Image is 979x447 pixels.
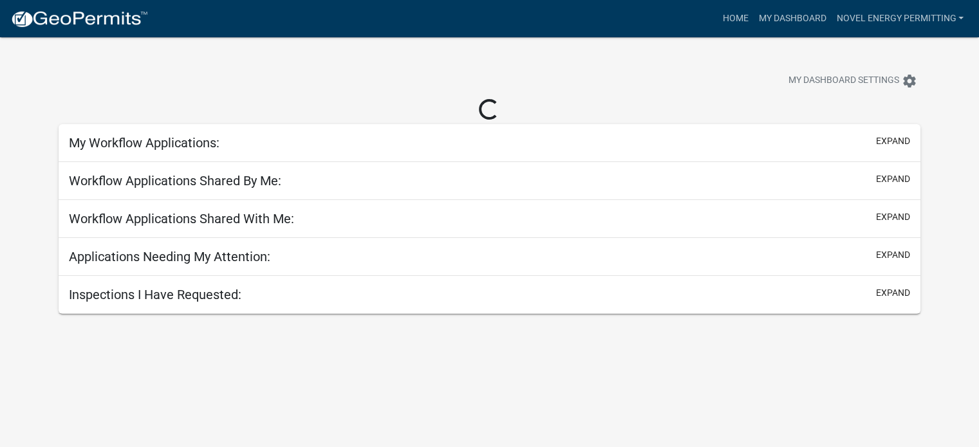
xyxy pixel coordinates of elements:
[69,211,294,226] h5: Workflow Applications Shared With Me:
[902,73,917,89] i: settings
[876,286,910,300] button: expand
[788,73,899,89] span: My Dashboard Settings
[69,173,281,188] h5: Workflow Applications Shared By Me:
[778,68,928,93] button: My Dashboard Settingssettings
[876,134,910,148] button: expand
[876,248,910,262] button: expand
[69,287,241,302] h5: Inspections I Have Requested:
[831,6,969,31] a: Novel Energy Permitting
[69,249,270,264] h5: Applications Needing My Attention:
[876,172,910,186] button: expand
[717,6,753,31] a: Home
[876,210,910,224] button: expand
[753,6,831,31] a: My Dashboard
[69,135,219,151] h5: My Workflow Applications:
